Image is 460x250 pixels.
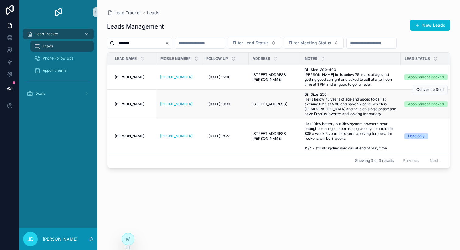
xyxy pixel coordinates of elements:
[115,56,137,61] span: Lead Name
[35,91,45,96] span: Deals
[408,101,444,107] div: Appointment Booked
[43,56,73,61] span: Phone Follow Ups
[252,131,297,141] a: [STREET_ADDRESS][PERSON_NAME]
[43,236,78,242] p: [PERSON_NAME]
[19,24,97,107] div: scrollable content
[160,134,199,139] a: [PHONE_NUMBER]
[206,99,245,109] a: [DATE] 19:30
[160,56,191,61] span: Mobile Number
[305,122,397,151] a: Has 10kw battery but 3kw system nowhere near enough to charge it keen to upgrade system told him ...
[408,74,444,80] div: Appointment Booked
[115,75,153,80] a: [PERSON_NAME]
[228,37,281,49] button: Select Button
[208,75,231,80] span: [DATE] 15:00
[355,158,394,163] span: Showing 3 of 3 results
[114,10,141,16] span: Lead Tracker
[233,40,269,46] span: Filter Lead Status
[289,40,331,46] span: Filter Meeting Status
[305,56,317,61] span: Notes
[206,131,245,141] a: [DATE] 18:27
[23,88,94,99] a: Deals
[410,20,450,31] button: New Leads
[305,67,397,87] a: Bill Size: 300-400 [PERSON_NAME] he is below 75 years of age and getting good sunlight and asked ...
[115,102,153,107] a: [PERSON_NAME]
[405,56,430,61] span: Lead Status
[27,235,34,243] span: JD
[43,44,53,49] span: Leads
[165,41,172,46] button: Clear
[252,102,297,107] a: [STREET_ADDRESS]
[416,87,444,92] span: Convert to Deal
[284,37,344,49] button: Select Button
[408,133,425,139] div: Lead only
[208,102,230,107] span: [DATE] 19:30
[30,65,94,76] a: Appointments
[206,72,245,82] a: [DATE] 15:00
[30,53,94,64] a: Phone Follow Ups
[252,72,297,82] a: [STREET_ADDRESS][PERSON_NAME]
[107,22,164,31] h1: Leads Management
[404,133,457,139] a: Lead only
[206,56,228,61] span: Follow Up
[54,7,63,17] img: App logo
[115,75,144,80] span: [PERSON_NAME]
[252,102,287,107] span: [STREET_ADDRESS]
[253,56,270,61] span: Address
[160,134,193,139] a: [PHONE_NUMBER]
[115,134,144,139] span: [PERSON_NAME]
[35,32,58,36] span: Lead Tracker
[413,85,448,94] button: Convert to Deal
[160,102,193,107] a: [PHONE_NUMBER]
[404,101,457,107] a: Appointment Booked
[160,102,199,107] a: [PHONE_NUMBER]
[115,102,144,107] span: [PERSON_NAME]
[43,68,66,73] span: Appointments
[305,92,397,116] a: Bill Size: 250 He is below 75 years of age and asked to call at evening time at 5.30 and have 22 ...
[147,10,159,16] a: Leads
[208,134,230,139] span: [DATE] 18:27
[30,41,94,52] a: Leads
[160,75,199,80] a: [PHONE_NUMBER]
[23,29,94,39] a: Lead Tracker
[107,10,141,16] a: Lead Tracker
[115,134,153,139] a: [PERSON_NAME]
[160,75,193,80] a: [PHONE_NUMBER]
[404,74,457,80] a: Appointment Booked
